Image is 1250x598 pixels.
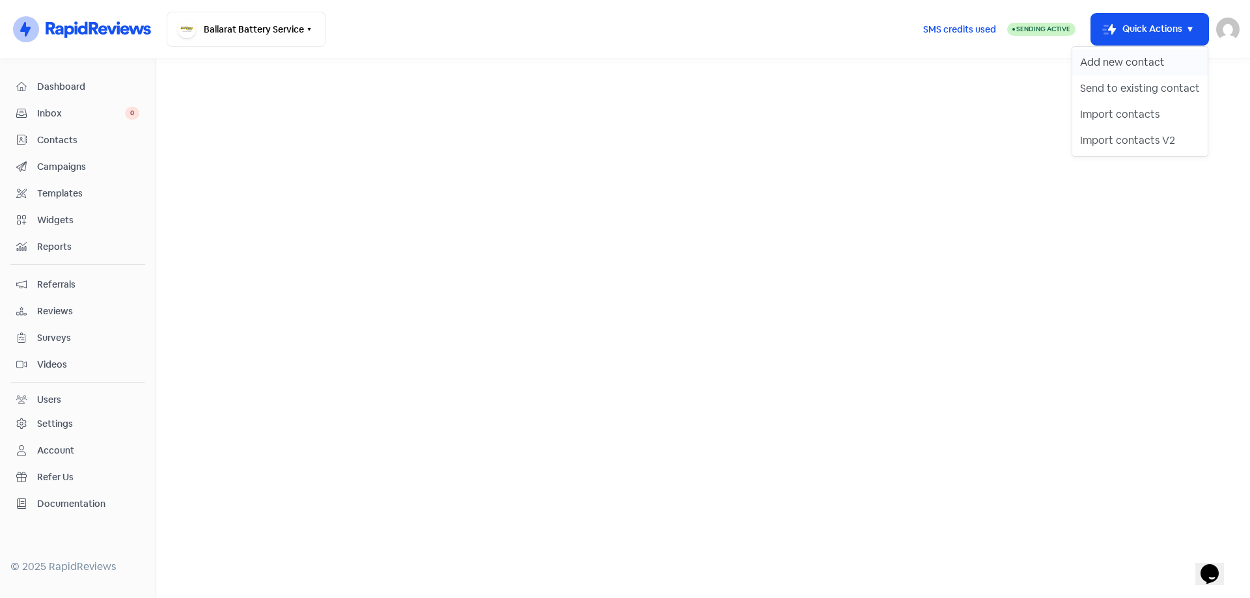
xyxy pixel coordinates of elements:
[37,393,61,407] div: Users
[10,75,145,99] a: Dashboard
[1091,14,1208,45] button: Quick Actions
[37,107,125,120] span: Inbox
[10,102,145,126] a: Inbox 0
[10,299,145,323] a: Reviews
[10,235,145,259] a: Reports
[912,21,1007,35] a: SMS credits used
[10,128,145,152] a: Contacts
[37,278,139,292] span: Referrals
[37,213,139,227] span: Widgets
[10,412,145,436] a: Settings
[1007,21,1076,37] a: Sending Active
[37,187,139,200] span: Templates
[37,331,139,345] span: Surveys
[37,470,139,484] span: Refer Us
[10,208,145,232] a: Widgets
[1216,18,1240,41] img: User
[37,80,139,94] span: Dashboard
[10,182,145,206] a: Templates
[1072,102,1208,128] button: Import contacts
[1072,128,1208,154] button: Import contacts V2
[10,273,145,297] a: Referrals
[37,160,139,174] span: Campaigns
[10,492,145,516] a: Documentation
[10,326,145,350] a: Surveys
[37,358,139,372] span: Videos
[167,12,326,47] button: Ballarat Battery Service
[923,23,996,36] span: SMS credits used
[10,439,145,463] a: Account
[1195,546,1237,585] iframe: chat widget
[10,559,145,575] div: © 2025 RapidReviews
[10,155,145,179] a: Campaigns
[10,388,145,412] a: Users
[37,133,139,147] span: Contacts
[37,305,139,318] span: Reviews
[1072,49,1208,75] button: Add new contact
[37,444,74,457] div: Account
[10,353,145,377] a: Videos
[37,417,73,431] div: Settings
[1016,25,1070,33] span: Sending Active
[125,107,139,120] span: 0
[37,497,139,511] span: Documentation
[10,465,145,489] a: Refer Us
[37,240,139,254] span: Reports
[1072,75,1208,102] button: Send to existing contact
